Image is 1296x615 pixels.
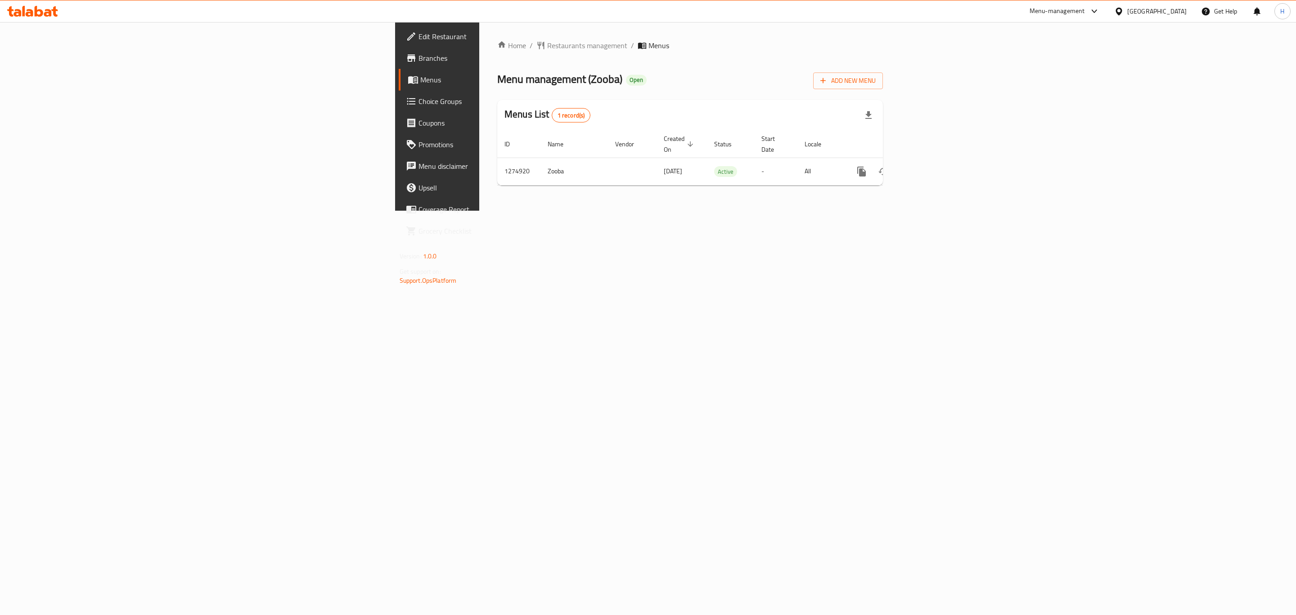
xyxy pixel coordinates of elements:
span: 1.0.0 [423,250,437,262]
a: Coupons [399,112,612,134]
span: Promotions [418,139,604,150]
a: Support.OpsPlatform [400,275,457,286]
nav: breadcrumb [497,40,883,51]
div: Total records count [552,108,591,122]
div: [GEOGRAPHIC_DATA] [1127,6,1187,16]
a: Edit Restaurant [399,26,612,47]
div: Menu-management [1030,6,1085,17]
span: Vendor [615,139,646,149]
span: Menus [648,40,669,51]
th: Actions [844,131,945,158]
td: All [797,158,844,185]
a: Grocery Checklist [399,220,612,242]
span: Created On [664,133,696,155]
a: Menu disclaimer [399,155,612,177]
a: Coverage Report [399,199,612,220]
a: Choice Groups [399,90,612,112]
td: - [754,158,797,185]
span: Menu disclaimer [418,161,604,172]
button: more [851,161,873,182]
a: Promotions [399,134,612,155]
span: H [1280,6,1284,16]
span: Open [626,76,647,84]
div: Open [626,75,647,86]
div: Export file [858,104,879,126]
span: Menus [420,74,604,85]
span: Edit Restaurant [418,31,604,42]
span: Name [548,139,575,149]
a: Branches [399,47,612,69]
span: Branches [418,53,604,63]
li: / [631,40,634,51]
span: Coverage Report [418,204,604,215]
table: enhanced table [497,131,945,185]
span: Locale [805,139,833,149]
span: Choice Groups [418,96,604,107]
span: Upsell [418,182,604,193]
span: Get support on: [400,266,441,277]
h2: Menus List [504,108,590,122]
span: ID [504,139,522,149]
a: Upsell [399,177,612,199]
span: 1 record(s) [552,111,590,120]
a: Menus [399,69,612,90]
button: Add New Menu [813,72,883,89]
span: Grocery Checklist [418,226,604,236]
span: [DATE] [664,165,682,177]
span: Add New Menu [820,75,876,86]
span: Coupons [418,118,604,128]
span: Active [714,167,737,177]
span: Status [714,139,743,149]
button: Change Status [873,161,894,182]
span: Version: [400,250,422,262]
span: Start Date [761,133,787,155]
